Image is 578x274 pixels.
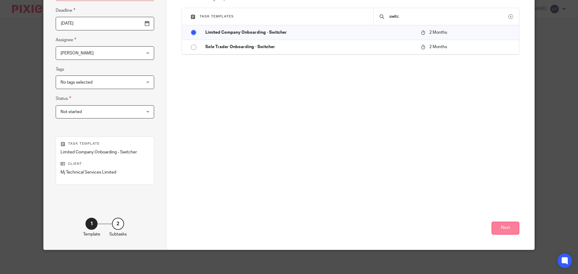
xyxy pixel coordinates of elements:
label: Assignee [56,36,76,43]
span: 2 Months [429,45,447,49]
p: Mj Technical Services Limited [61,169,149,175]
p: Limited Company Onboarding - Switcher [61,149,149,155]
p: Limited Company Onboarding - Switcher [205,29,415,35]
p: Sole Trader Onboarding - Switcher [205,44,415,50]
span: Not started [61,110,82,114]
p: Subtasks [109,231,127,237]
p: Task template [61,141,149,146]
p: Template [83,231,100,237]
input: Pick a date [56,17,154,30]
label: Status [56,95,71,102]
span: [PERSON_NAME] [61,51,94,55]
label: Deadline [56,7,75,14]
span: 2 Months [429,30,447,35]
span: No tags selected [61,80,92,85]
span: Task templates [200,15,234,18]
label: Tags [56,66,64,72]
div: 1 [85,218,98,230]
div: 2 [112,218,124,230]
button: Next [492,222,519,235]
input: Search... [389,13,508,20]
p: Client [61,162,149,166]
